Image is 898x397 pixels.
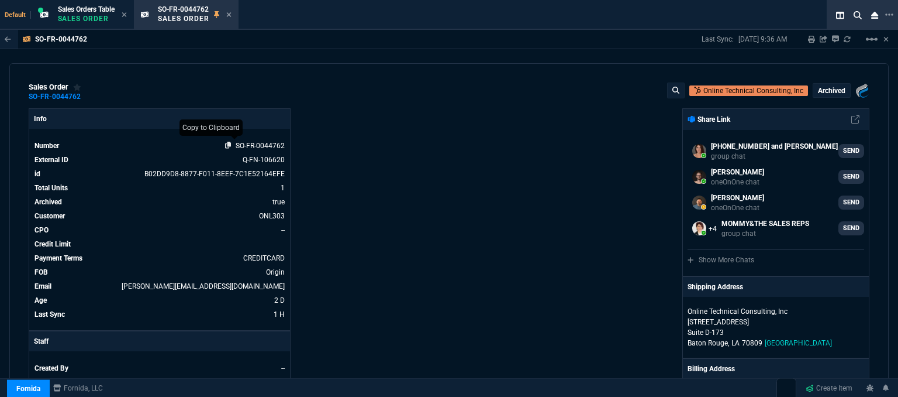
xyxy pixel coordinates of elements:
[885,9,893,20] nx-icon: Open New Tab
[849,8,866,22] nx-icon: Search
[281,184,285,192] span: 1
[272,198,285,206] span: true
[742,339,762,347] span: 70809
[243,156,285,164] a: See Marketplace Order
[281,364,285,372] span: --
[34,296,47,304] span: Age
[34,156,68,164] span: External ID
[283,240,285,248] span: undefined
[34,226,49,234] span: CPO
[688,306,800,317] p: Online Technical Consulting, Inc
[688,339,729,347] span: Baton Rouge,
[34,240,71,248] span: Credit Limit
[34,140,285,152] tr: See Marketplace Order
[34,168,285,180] tr: See Marketplace Order
[34,170,40,178] span: id
[765,339,832,347] span: [GEOGRAPHIC_DATA]
[838,144,864,158] a: SEND
[34,364,68,372] span: Created By
[144,170,285,178] span: See Marketplace Order
[689,85,808,96] a: Open Customer in hubSpot
[34,198,62,206] span: Archived
[274,310,285,319] span: 8/12/25 => 9:36 AM
[29,96,81,98] a: SO-FR-0044762
[801,379,857,397] a: Create Item
[5,11,31,19] span: Default
[702,35,738,44] p: Last Sync:
[58,5,115,13] span: Sales Orders Table
[50,383,106,393] a: msbcCompanyName
[688,327,864,338] p: Suite D-173
[883,35,889,44] a: Hide Workbench
[5,35,11,43] nx-icon: Back to Table
[34,268,48,276] span: FOB
[831,8,849,22] nx-icon: Split Panels
[34,309,285,320] tr: 8/12/25 => 9:36 AM
[243,254,285,262] span: CREDITCARD
[236,142,285,150] span: See Marketplace Order
[73,83,81,92] div: Add to Watchlist
[158,14,209,23] p: Sales Order
[838,170,864,184] a: SEND
[34,142,59,150] span: Number
[34,224,285,236] tr: undefined
[226,11,232,20] nx-icon: Close Tab
[274,296,285,304] span: 8/10/25 => 7:00 PM
[711,141,838,152] p: [PHONE_NUMBER] and [PERSON_NAME]
[711,203,764,213] p: oneOnOne chat
[34,280,285,292] tr: brad@otcinc.net
[688,139,864,163] a: fiona.rossi@fornida.com
[721,229,809,238] p: group chat
[158,5,209,13] span: SO-FR-0044762
[711,152,838,161] p: group chat
[688,191,864,214] a: carlos.ocampo@fornida.com
[711,167,764,177] p: [PERSON_NAME]
[34,282,51,290] span: Email
[122,11,127,20] nx-icon: Close Tab
[866,8,883,22] nx-icon: Close Workbench
[34,362,285,374] tr: undefined
[34,184,68,192] span: Total Units
[34,154,285,166] tr: See Marketplace Order
[259,212,285,220] a: ONL303
[688,364,735,374] p: Billing Address
[688,317,864,327] p: [STREET_ADDRESS]
[721,218,809,229] p: MOMMY&THE SALES REPS
[703,85,803,96] p: Online Technical Consulting, Inc
[281,226,285,234] a: --
[688,282,743,292] p: Shipping Address
[711,193,764,203] p: [PERSON_NAME]
[731,339,740,347] span: LA
[34,252,285,264] tr: undefined
[35,35,87,44] p: SO-FR-0044762
[29,331,290,351] p: Staff
[34,295,285,306] tr: 8/10/25 => 7:00 PM
[122,282,285,290] span: brad@otcinc.net
[34,196,285,208] tr: undefined
[34,266,285,278] tr: undefined
[34,182,285,194] tr: undefined
[688,217,864,240] a: seti.shadab@fornida.com,alicia.bostic@fornida.com,sarah.costa@fornida.com,Brian.Over@fornida.com,...
[34,254,82,262] span: Payment Terms
[266,268,285,276] span: Origin
[34,310,65,319] span: Last Sync
[865,32,879,46] mat-icon: Example home icon
[29,109,290,129] p: Info
[34,238,285,250] tr: undefined
[688,114,730,125] p: Share Link
[838,196,864,210] a: SEND
[29,83,81,92] div: sales order
[838,221,864,235] a: SEND
[688,165,864,189] a: Brian.Over@fornida.com
[688,256,754,264] a: Show More Chats
[738,35,787,44] p: [DATE] 9:36 AM
[34,212,65,220] span: Customer
[58,14,115,23] p: Sales Order
[34,377,285,388] tr: undefined
[711,177,764,187] p: oneOnOne chat
[34,210,285,222] tr: undefined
